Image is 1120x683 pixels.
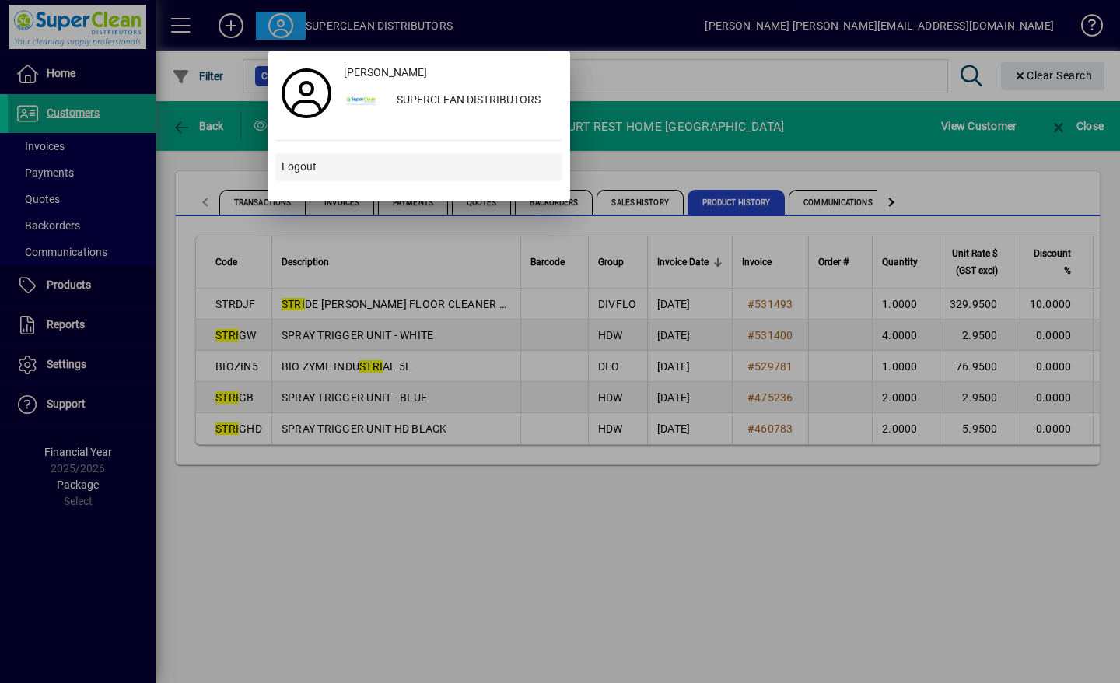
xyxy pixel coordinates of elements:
button: SUPERCLEAN DISTRIBUTORS [338,87,562,115]
span: [PERSON_NAME] [344,65,427,81]
a: [PERSON_NAME] [338,59,562,87]
div: SUPERCLEAN DISTRIBUTORS [384,87,562,115]
a: Profile [275,79,338,107]
span: Logout [282,159,317,175]
button: Logout [275,153,562,181]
